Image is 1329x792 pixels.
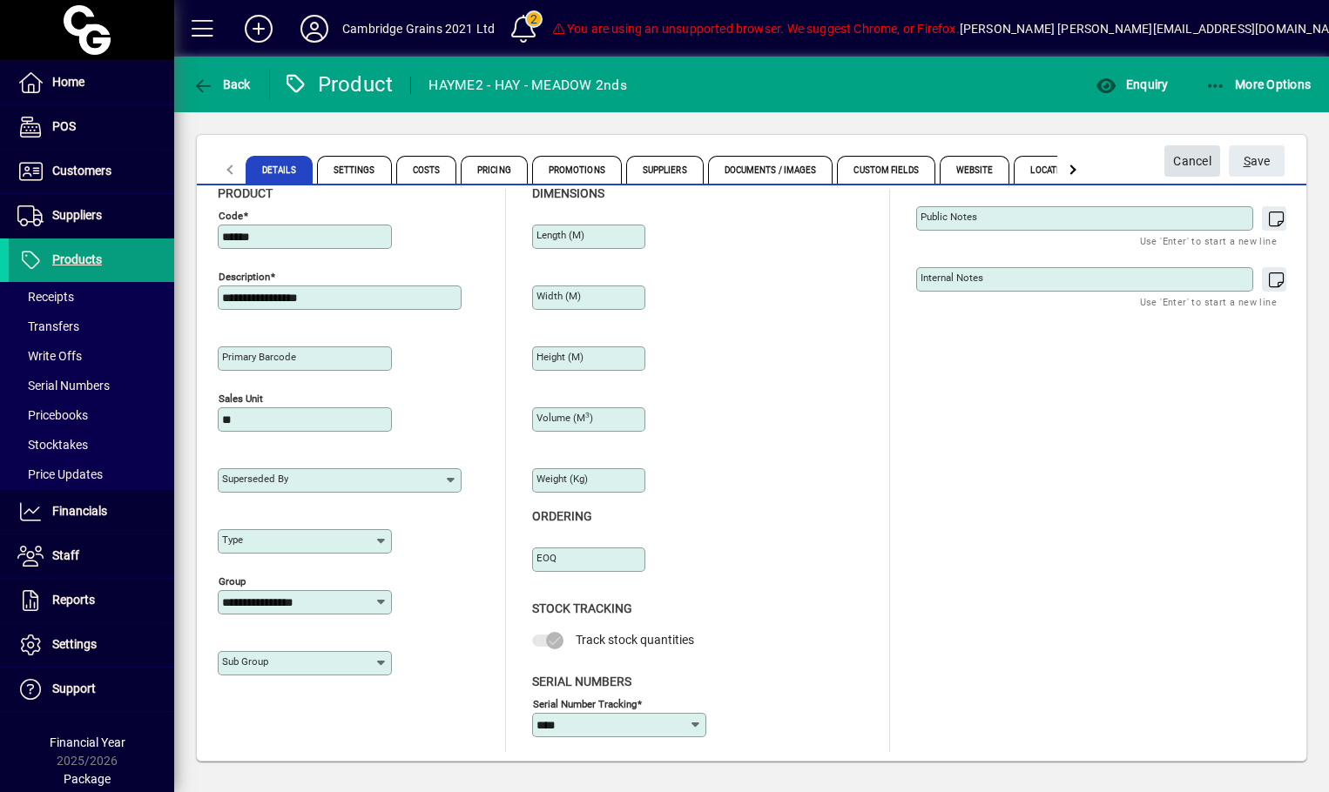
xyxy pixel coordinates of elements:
span: Financials [52,504,107,518]
mat-label: Length (m) [536,229,584,241]
span: Reports [52,593,95,607]
span: Serial Numbers [17,379,110,393]
a: Stocktakes [9,430,174,460]
span: Support [52,681,96,695]
mat-label: Sub group [222,655,268,668]
a: Reports [9,579,174,622]
span: ave [1244,147,1271,176]
mat-label: Height (m) [536,351,584,363]
span: Suppliers [52,208,102,222]
mat-label: Public Notes [921,211,977,223]
span: Write Offs [17,349,82,363]
span: S [1244,154,1251,168]
span: Dimensions [532,186,604,200]
button: More Options [1201,69,1316,100]
mat-hint: Use 'Enter' to start a new line [1140,231,1277,251]
span: Stock Tracking [532,601,632,615]
button: Profile [287,13,342,44]
span: Product [218,186,273,200]
mat-label: Group [219,575,246,587]
span: Documents / Images [708,156,833,184]
span: Package [64,772,111,786]
mat-label: Internal Notes [921,272,983,284]
span: Ordering [532,509,592,523]
a: POS [9,105,174,149]
a: Settings [9,623,174,667]
span: Back [192,77,251,91]
span: Settings [317,156,392,184]
mat-label: Weight (Kg) [536,473,588,485]
a: Pricebooks [9,400,174,430]
span: More Options [1205,77,1312,91]
a: Serial Numbers [9,371,174,400]
span: Staff [52,548,79,562]
span: Custom Fields [837,156,934,184]
sup: 3 [585,411,590,419]
app-page-header-button: Back [174,69,270,100]
span: Details [246,156,313,184]
a: Home [9,61,174,104]
button: Back [188,69,255,100]
span: Track stock quantities [576,633,694,647]
mat-label: Description [219,271,270,283]
mat-label: Code [219,210,243,222]
button: Enquiry [1091,69,1172,100]
span: Settings [52,637,97,651]
mat-label: Volume (m ) [536,412,593,424]
span: POS [52,119,76,133]
a: Customers [9,150,174,193]
span: Costs [396,156,457,184]
a: Support [9,668,174,711]
button: Save [1229,145,1285,177]
mat-label: Type [222,534,243,546]
span: Locations [1014,156,1093,184]
span: Products [52,252,102,266]
mat-label: Primary barcode [222,351,296,363]
span: Suppliers [626,156,704,184]
a: Financials [9,490,174,534]
mat-hint: Use 'Enter' to start a new line [1140,292,1277,312]
span: Price Updates [17,467,103,481]
span: Pricing [461,156,528,184]
span: Customers [52,164,111,178]
span: Serial Numbers [532,675,631,688]
span: Cancel [1173,147,1211,176]
span: Stocktakes [17,438,88,452]
span: Transfers [17,319,79,333]
span: Promotions [532,156,622,184]
div: Product [283,70,394,98]
mat-label: Sales unit [219,393,263,405]
div: Cambridge Grains 2021 Ltd [342,15,495,43]
span: Pricebooks [17,408,88,422]
span: Home [52,75,84,89]
button: Cancel [1164,145,1220,177]
mat-label: Superseded by [222,473,288,485]
span: Financial Year [50,735,125,749]
div: HAYME2 - HAY - MEADOW 2nds [428,71,627,99]
a: Suppliers [9,194,174,238]
span: Website [940,156,1010,184]
mat-label: Serial Number tracking [533,697,637,709]
button: Add [231,13,287,44]
mat-label: EOQ [536,552,557,564]
mat-label: Width (m) [536,290,581,302]
span: You are using an unsupported browser. We suggest Chrome, or Firefox. [551,22,959,36]
a: Receipts [9,282,174,312]
span: Enquiry [1096,77,1168,91]
a: Transfers [9,312,174,341]
a: Write Offs [9,341,174,371]
a: Staff [9,534,174,578]
a: Price Updates [9,460,174,489]
span: Receipts [17,290,74,304]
